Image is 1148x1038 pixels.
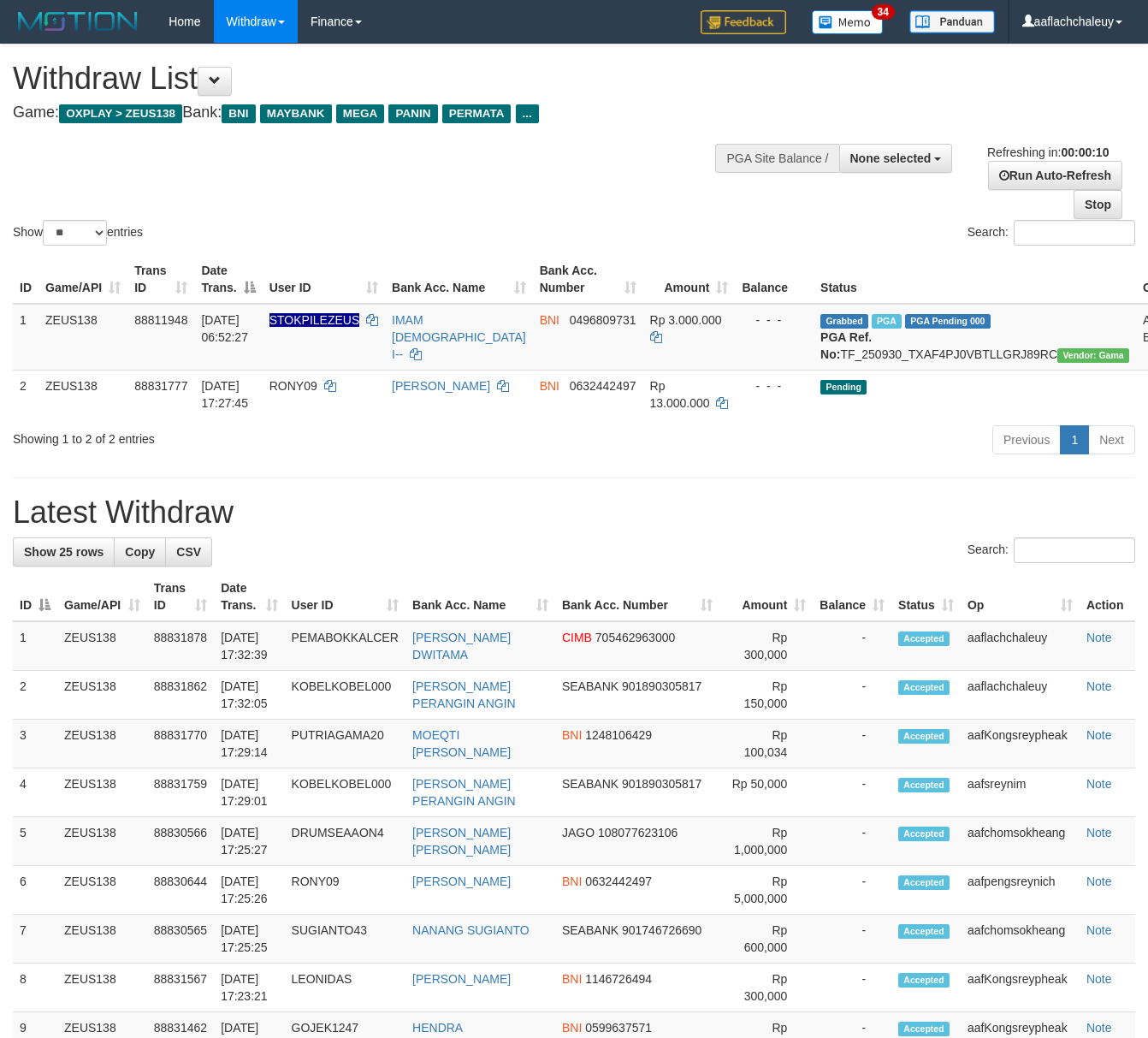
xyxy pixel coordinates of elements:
[814,304,1136,371] td: TF_250930_TXAF4PJ0VBTLLGRJ89RC
[898,729,950,744] span: Accepted
[13,964,57,1012] td: 8
[57,964,147,1012] td: ZEUS138
[57,671,147,720] td: ZEUS138
[57,817,147,866] td: ZEUS138
[263,255,385,304] th: User ID: activate to sort column ascending
[898,778,950,792] span: Accepted
[992,425,1061,454] a: Previous
[127,255,194,304] th: Trans ID: activate to sort column ascending
[898,680,950,695] span: Accepted
[43,220,107,246] select: Showentries
[872,314,902,329] span: Marked by aafsreyleap
[898,632,950,646] span: Accepted
[898,875,950,890] span: Accepted
[1014,537,1135,563] input: Search:
[147,915,214,964] td: 88830565
[1086,1021,1112,1035] a: Note
[961,720,1080,768] td: aafKongsreypheak
[813,866,891,915] td: -
[533,255,643,304] th: Bank Acc. Number: activate to sort column ascending
[412,679,516,710] a: [PERSON_NAME] PERANGIN ANGIN
[13,720,57,768] td: 3
[392,379,490,393] a: [PERSON_NAME]
[13,915,57,964] td: 7
[13,255,38,304] th: ID
[562,631,592,644] span: CIMB
[814,255,1136,304] th: Status
[961,964,1080,1012] td: aafKongsreypheak
[719,866,814,915] td: Rp 5,000,000
[643,255,736,304] th: Amount: activate to sort column ascending
[214,671,284,720] td: [DATE] 17:32:05
[201,379,248,410] span: [DATE] 17:27:45
[214,915,284,964] td: [DATE] 17:25:25
[13,537,115,566] a: Show 25 rows
[968,220,1135,246] label: Search:
[57,768,147,817] td: ZEUS138
[114,537,166,566] a: Copy
[412,631,511,661] a: [PERSON_NAME] DWITAMA
[147,768,214,817] td: 88831759
[38,304,127,371] td: ZEUS138
[562,728,582,742] span: BNI
[719,720,814,768] td: Rp 100,034
[38,255,127,304] th: Game/API: activate to sort column ascending
[961,915,1080,964] td: aafchomsokheang
[13,370,38,418] td: 2
[1080,572,1135,621] th: Action
[742,377,807,394] div: - - -
[24,545,104,559] span: Show 25 rows
[987,145,1109,159] span: Refreshing in:
[13,9,143,34] img: MOTION_logo.png
[442,104,512,123] span: PERMATA
[147,866,214,915] td: 88830644
[540,313,559,327] span: BNI
[13,104,749,122] h4: Game: Bank:
[269,313,360,327] span: Nama rekening ada tanda titik/strip, harap diedit
[555,572,719,621] th: Bank Acc. Number: activate to sort column ascending
[1086,972,1112,986] a: Note
[285,671,406,720] td: KOBELKOBEL000
[909,10,995,33] img: panduan.png
[540,379,559,393] span: BNI
[147,817,214,866] td: 88830566
[1086,923,1112,937] a: Note
[201,313,248,344] span: [DATE] 06:52:27
[820,380,867,394] span: Pending
[285,866,406,915] td: RONY09
[719,572,814,621] th: Amount: activate to sort column ascending
[214,768,284,817] td: [DATE] 17:29:01
[650,313,722,327] span: Rp 3.000.000
[13,671,57,720] td: 2
[1061,145,1109,159] strong: 00:00:10
[13,768,57,817] td: 4
[585,728,652,742] span: Copy 1248106429 to clipboard
[813,964,891,1012] td: -
[813,572,891,621] th: Balance: activate to sort column ascending
[562,826,595,839] span: JAGO
[13,817,57,866] td: 5
[392,313,526,361] a: IMAM [DEMOGRAPHIC_DATA] I--
[1088,425,1135,454] a: Next
[125,545,155,559] span: Copy
[813,621,891,671] td: -
[13,424,465,448] div: Showing 1 to 2 of 2 entries
[742,311,807,329] div: - - -
[194,255,262,304] th: Date Trans.: activate to sort column descending
[1014,220,1135,246] input: Search:
[1086,826,1112,839] a: Note
[891,572,961,621] th: Status: activate to sort column ascending
[147,572,214,621] th: Trans ID: activate to sort column ascending
[57,720,147,768] td: ZEUS138
[812,10,884,34] img: Button%20Memo.svg
[285,817,406,866] td: DRUMSEAAON4
[147,720,214,768] td: 88831770
[719,621,814,671] td: Rp 300,000
[719,817,814,866] td: Rp 1,000,000
[214,817,284,866] td: [DATE] 17:25:27
[285,964,406,1012] td: LEONIDAS
[872,4,895,20] span: 34
[214,964,284,1012] td: [DATE] 17:23:21
[813,817,891,866] td: -
[1086,875,1112,888] a: Note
